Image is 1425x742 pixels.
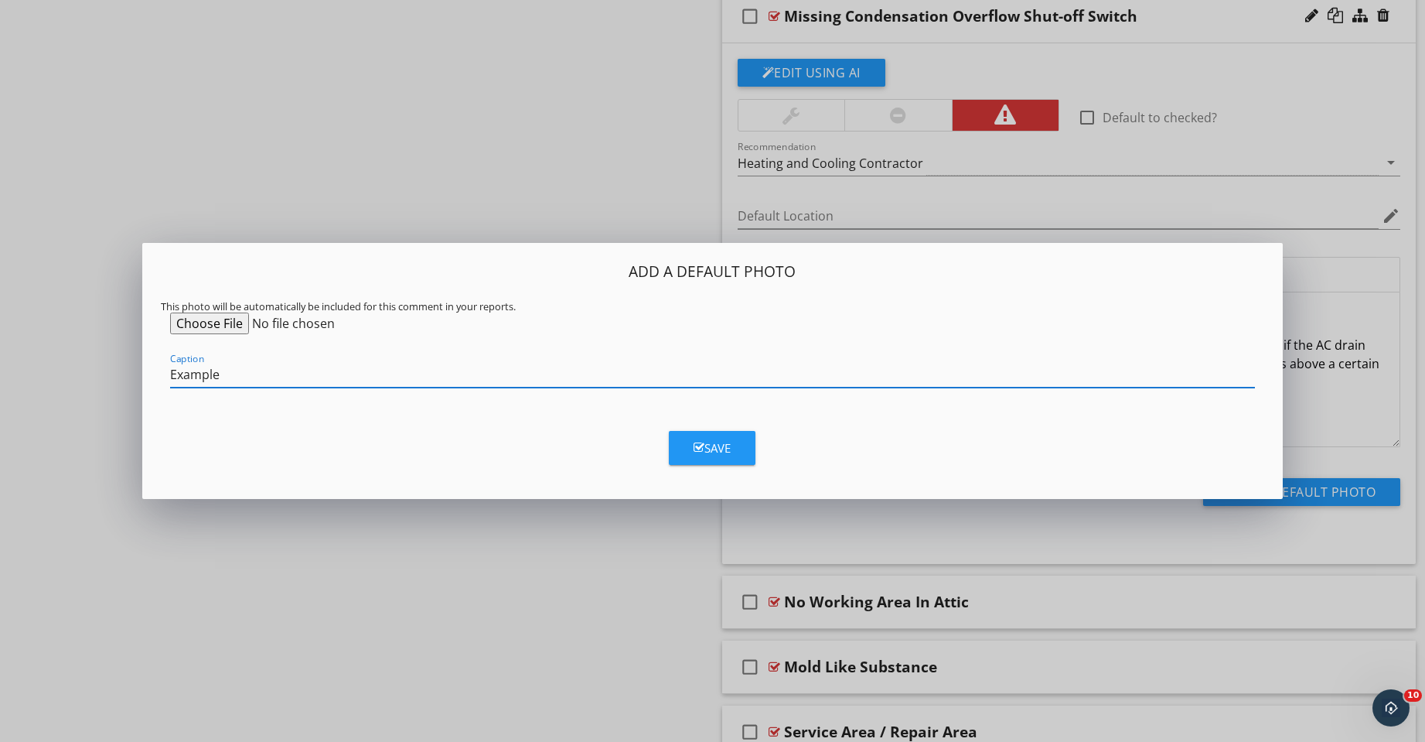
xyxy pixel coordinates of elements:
span: 10 [1404,689,1422,702]
button: Save [669,431,755,465]
iframe: Intercom live chat [1372,689,1410,727]
h4: Add a Default Photo [161,262,1263,282]
div: Save [694,439,731,457]
input: Caption [170,362,1254,388]
div: This photo will be automatically be included for this comment in your reports. [161,300,1263,313]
